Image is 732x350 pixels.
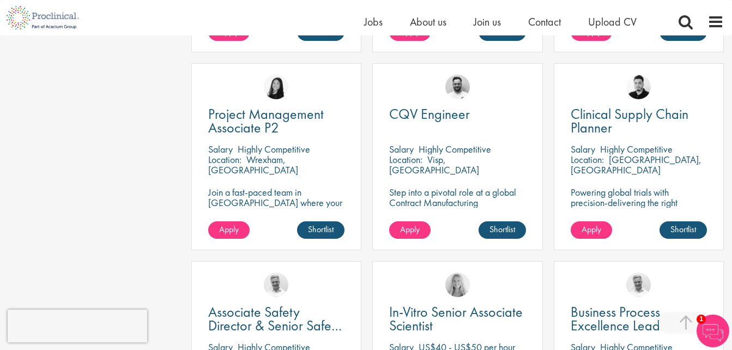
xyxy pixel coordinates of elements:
span: Apply [400,26,420,37]
p: Join a fast-paced team in [GEOGRAPHIC_DATA] where your project skills and scientific savvy drive ... [208,187,344,239]
a: Jobs [364,15,383,29]
p: Step into a pivotal role at a global Contract Manufacturing Organisation and help shape the futur... [389,187,525,228]
a: Apply [389,221,431,239]
p: Highly Competitive [238,143,310,155]
img: Emile De Beer [445,75,470,99]
img: Chatbot [697,315,729,347]
span: Location: [571,153,604,166]
a: Upload CV [588,15,637,29]
a: Apply [208,221,250,239]
p: Highly Competitive [600,143,673,155]
img: Shannon Briggs [445,273,470,297]
span: Business Process Excellence Lead [571,303,660,335]
img: Joshua Bye [626,273,651,297]
span: In-Vitro Senior Associate Scientist [389,303,523,335]
img: Anderson Maldonado [626,75,651,99]
span: Apply [219,224,239,235]
a: Business Process Excellence Lead [571,305,707,333]
p: Highly Competitive [419,143,491,155]
a: Shortlist [660,221,707,239]
a: About us [410,15,446,29]
span: Salary [571,143,595,155]
a: Apply [571,221,612,239]
span: Apply [400,224,420,235]
span: Apply [582,224,601,235]
a: CQV Engineer [389,107,525,121]
span: CQV Engineer [389,105,470,123]
span: Location: [208,153,241,166]
a: Shortlist [297,221,344,239]
a: Shortlist [479,221,526,239]
p: Visp, [GEOGRAPHIC_DATA] [389,153,479,176]
span: Location: [389,153,422,166]
span: Salary [208,143,233,155]
span: Apply [582,26,601,37]
span: Salary [389,143,414,155]
img: Numhom Sudsok [264,75,288,99]
p: Wrexham, [GEOGRAPHIC_DATA] [208,153,298,176]
a: Clinical Supply Chain Planner [571,107,707,135]
iframe: reCAPTCHA [8,310,147,342]
span: Associate Safety Director & Senior Safety Scientist [208,303,342,348]
a: Join us [474,15,501,29]
a: In-Vitro Senior Associate Scientist [389,305,525,333]
span: 1 [697,315,706,324]
span: Apply [219,26,239,37]
a: Associate Safety Director & Senior Safety Scientist [208,305,344,333]
a: Contact [528,15,561,29]
a: Project Management Associate P2 [208,107,344,135]
p: [GEOGRAPHIC_DATA], [GEOGRAPHIC_DATA] [571,153,701,176]
img: Joshua Bye [264,273,288,297]
span: Clinical Supply Chain Planner [571,105,688,137]
p: Powering global trials with precision-delivering the right materials, at the right time, every time. [571,187,707,228]
span: Project Management Associate P2 [208,105,324,137]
